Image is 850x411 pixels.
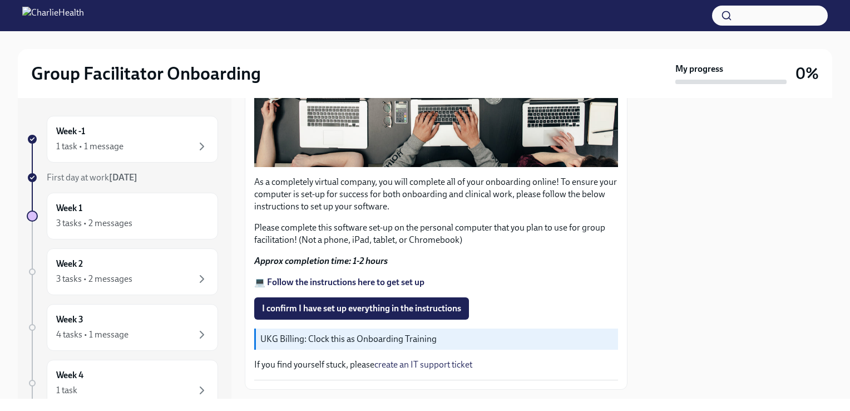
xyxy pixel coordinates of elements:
[254,256,388,266] strong: Approx completion time: 1-2 hours
[56,258,83,270] h6: Week 2
[27,193,218,239] a: Week 13 tasks • 2 messages
[56,217,132,229] div: 3 tasks • 2 messages
[374,359,472,370] a: create an IT support ticket
[260,333,614,345] p: UKG Billing: Clock this as Onboarding Training
[56,314,83,326] h6: Week 3
[262,303,461,314] span: I confirm I have set up everything in the instructions
[254,359,618,371] p: If you find yourself stuck, please
[56,202,82,214] h6: Week 1
[27,172,218,184] a: First day at work[DATE]
[254,176,618,213] p: As a completely virtual company, you will complete all of your onboarding online! To ensure your ...
[56,125,85,138] h6: Week -1
[254,277,424,287] a: 💻 Follow the instructions here to get set up
[56,329,129,341] div: 4 tasks • 1 message
[47,172,137,183] span: First day at work
[56,140,123,153] div: 1 task • 1 message
[31,62,261,85] h2: Group Facilitator Onboarding
[254,297,469,320] button: I confirm I have set up everything in the instructions
[675,63,723,75] strong: My progress
[27,360,218,407] a: Week 41 task
[27,304,218,351] a: Week 34 tasks • 1 message
[22,7,84,25] img: CharlieHealth
[109,172,137,183] strong: [DATE]
[56,273,132,285] div: 3 tasks • 2 messages
[795,63,819,84] h3: 0%
[27,116,218,163] a: Week -11 task • 1 message
[56,369,83,381] h6: Week 4
[27,248,218,295] a: Week 23 tasks • 2 messages
[56,384,77,397] div: 1 task
[254,222,618,246] p: Please complete this software set-up on the personal computer that you plan to use for group faci...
